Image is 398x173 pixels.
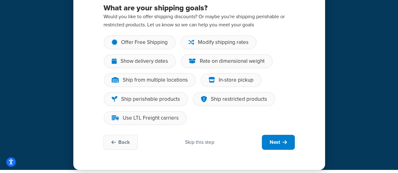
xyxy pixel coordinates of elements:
div: Modify shipping rates [198,39,249,46]
div: Ship perishable products [121,96,180,102]
div: In-store pickup [219,77,254,83]
div: Rate on dimensional weight [200,58,265,64]
div: Offer Free Shipping [121,39,168,46]
span: Next [270,139,280,146]
div: Ship from multiple locations [123,77,188,83]
div: Ship restricted products [211,96,267,102]
button: Back [104,135,138,150]
p: Would you like to offer shipping discounts? Or maybe you're shipping perishable or restricted pro... [104,13,295,29]
div: Show delivery dates [121,58,168,64]
div: Use LTL Freight carriers [123,115,179,121]
span: Back [118,139,130,146]
h3: What are your shipping goals? [104,3,295,13]
img: shield-exclamation-dkblue1-2786b6fd.svg [201,96,207,102]
div: Skip this step [185,139,214,146]
button: Next [262,135,295,150]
